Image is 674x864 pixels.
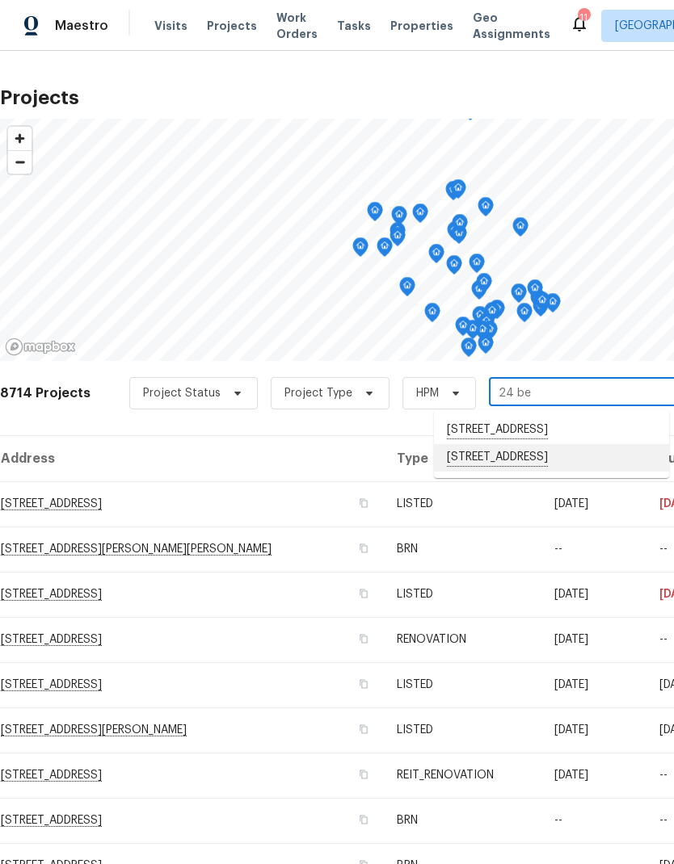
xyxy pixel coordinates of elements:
[356,631,371,646] button: Copy Address
[541,662,647,707] td: [DATE]
[8,127,32,150] button: Zoom in
[452,214,468,239] div: Map marker
[384,481,541,526] td: LISTED
[207,18,257,34] span: Projects
[8,150,32,174] button: Zoom out
[471,280,487,305] div: Map marker
[384,707,541,753] td: LISTED
[461,338,477,363] div: Map marker
[541,753,647,798] td: [DATE]
[337,20,371,31] span: Tasks
[384,753,541,798] td: REIT_RENOVATION
[473,10,550,42] span: Geo Assignments
[545,293,561,318] div: Map marker
[446,255,462,280] div: Map marker
[541,617,647,662] td: [DATE]
[478,197,494,222] div: Map marker
[154,18,187,34] span: Visits
[478,334,494,359] div: Map marker
[356,677,371,691] button: Copy Address
[356,496,371,510] button: Copy Address
[541,526,647,572] td: --
[391,206,407,231] div: Map marker
[541,798,647,843] td: --
[384,662,541,707] td: LISTED
[356,541,371,556] button: Copy Address
[55,18,108,34] span: Maestro
[390,222,406,247] div: Map marker
[511,283,527,308] div: Map marker
[476,273,492,298] div: Map marker
[8,151,32,174] span: Zoom out
[489,300,505,325] div: Map marker
[541,481,647,526] td: [DATE]
[424,303,440,328] div: Map marker
[450,179,466,204] div: Map marker
[276,10,318,42] span: Work Orders
[465,320,481,345] div: Map marker
[356,767,371,782] button: Copy Address
[447,221,463,246] div: Map marker
[416,385,439,401] span: HPM
[533,297,549,322] div: Map marker
[469,254,485,279] div: Map marker
[516,303,533,328] div: Map marker
[356,586,371,601] button: Copy Address
[445,181,461,206] div: Map marker
[489,381,674,406] input: Search projects
[484,302,500,327] div: Map marker
[384,798,541,843] td: BRN
[390,18,453,34] span: Properties
[384,436,541,481] th: Type
[143,385,221,401] span: Project Status
[541,707,647,753] td: [DATE]
[512,217,529,242] div: Map marker
[384,526,541,572] td: BRN
[455,317,471,342] div: Map marker
[451,224,467,250] div: Map marker
[472,306,488,331] div: Map marker
[384,572,541,617] td: LISTED
[367,202,383,227] div: Map marker
[474,321,491,346] div: Map marker
[356,812,371,827] button: Copy Address
[527,279,543,304] div: Map marker
[399,277,415,302] div: Map marker
[578,10,589,26] div: 11
[352,237,369,262] div: Map marker
[356,722,371,736] button: Copy Address
[390,227,406,252] div: Map marker
[5,338,76,356] a: Mapbox homepage
[534,291,550,317] div: Map marker
[377,237,393,262] div: Map marker
[478,312,495,338] div: Map marker
[412,203,428,229] div: Map marker
[384,617,541,662] td: RENOVATION
[541,572,647,617] td: [DATE]
[428,244,444,269] div: Map marker
[284,385,352,401] span: Project Type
